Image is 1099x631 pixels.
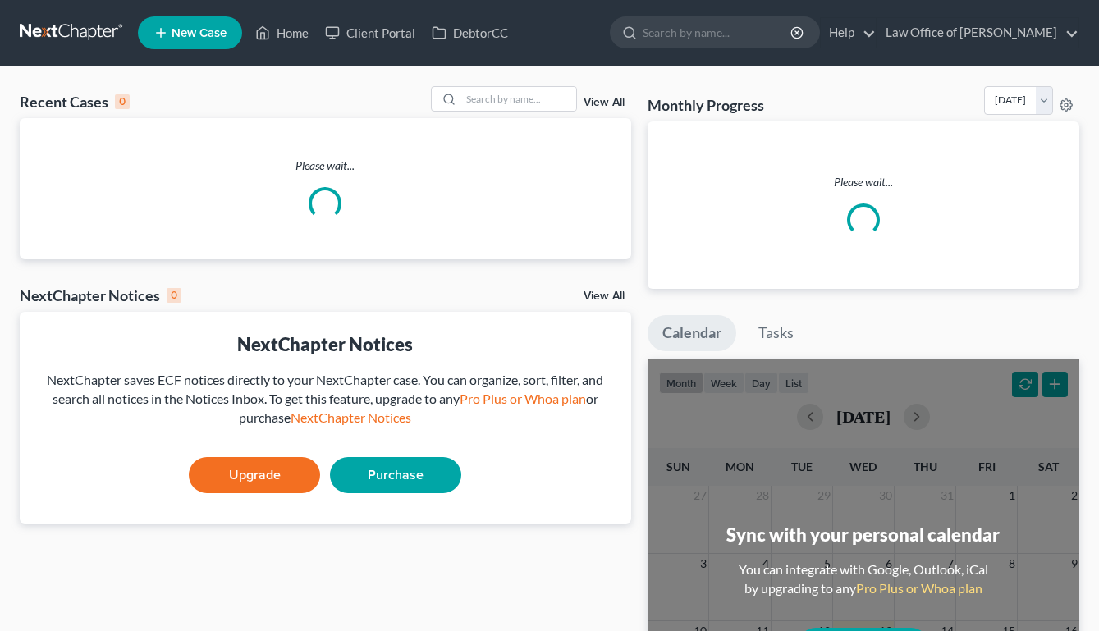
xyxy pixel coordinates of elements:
[20,286,181,305] div: NextChapter Notices
[317,18,424,48] a: Client Portal
[33,332,618,357] div: NextChapter Notices
[461,87,576,111] input: Search by name...
[726,522,1000,547] div: Sync with your personal calendar
[189,457,320,493] a: Upgrade
[821,18,876,48] a: Help
[20,92,130,112] div: Recent Cases
[33,371,618,428] div: NextChapter saves ECF notices directly to your NextChapter case. You can organize, sort, filter, ...
[643,17,793,48] input: Search by name...
[247,18,317,48] a: Home
[648,315,736,351] a: Calendar
[167,288,181,303] div: 0
[661,174,1066,190] p: Please wait...
[330,457,461,493] a: Purchase
[20,158,631,174] p: Please wait...
[877,18,1078,48] a: Law Office of [PERSON_NAME]
[115,94,130,109] div: 0
[856,580,982,596] a: Pro Plus or Whoa plan
[648,95,764,115] h3: Monthly Progress
[460,391,586,406] a: Pro Plus or Whoa plan
[584,290,625,302] a: View All
[744,315,808,351] a: Tasks
[291,409,411,425] a: NextChapter Notices
[172,27,227,39] span: New Case
[424,18,516,48] a: DebtorCC
[732,560,995,598] div: You can integrate with Google, Outlook, iCal by upgrading to any
[584,97,625,108] a: View All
